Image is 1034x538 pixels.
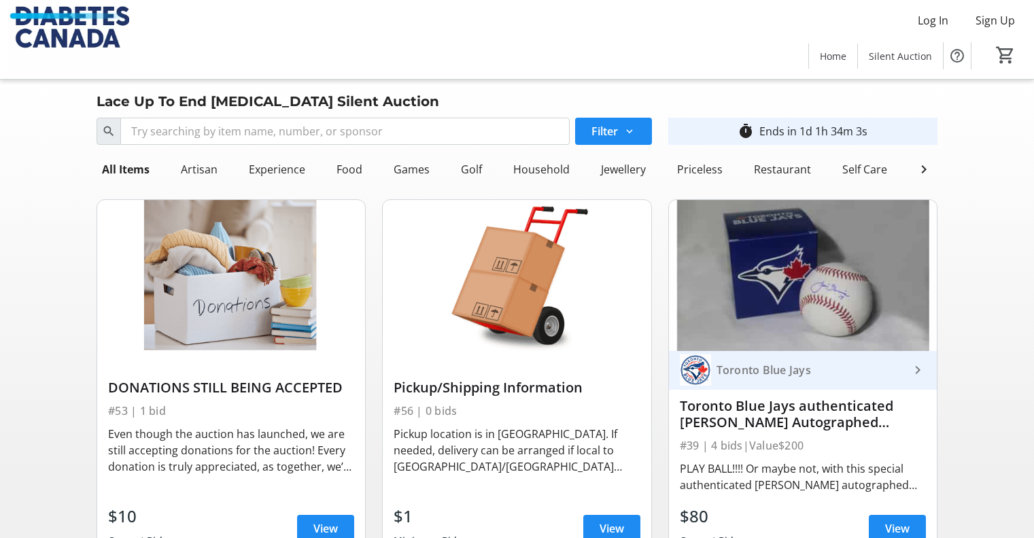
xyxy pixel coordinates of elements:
[388,156,435,183] div: Games
[809,44,857,69] a: Home
[175,156,223,183] div: Artisan
[907,10,959,31] button: Log In
[759,123,867,139] div: Ends in 1d 1h 34m 3s
[108,380,354,396] div: DONATIONS STILL BEING ACCEPTED
[869,49,932,63] span: Silent Auction
[8,5,129,73] img: Diabetes Canada's Logo
[918,12,948,29] span: Log In
[394,380,640,396] div: Pickup/Shipping Information
[88,90,447,112] div: Lace Up To End [MEDICAL_DATA] Silent Auction
[944,42,971,69] button: Help
[331,156,368,183] div: Food
[885,520,910,537] span: View
[748,156,816,183] div: Restaurant
[313,520,338,537] span: View
[672,156,728,183] div: Priceless
[965,10,1026,31] button: Sign Up
[669,200,937,351] img: Toronto Blue Jays authenticated Jose Berrios Autographed Baseball
[669,351,937,390] a: Toronto Blue JaysToronto Blue Jays
[508,156,575,183] div: Household
[711,363,910,377] div: Toronto Blue Jays
[976,12,1015,29] span: Sign Up
[680,398,926,431] div: Toronto Blue Jays authenticated [PERSON_NAME] Autographed Baseball
[910,362,926,378] mat-icon: keyboard_arrow_right
[993,43,1018,67] button: Cart
[394,426,640,475] div: Pickup location is in [GEOGRAPHIC_DATA]. If needed, delivery can be arranged if local to [GEOGRAP...
[591,123,618,139] span: Filter
[680,354,711,386] img: Toronto Blue Jays
[820,49,846,63] span: Home
[394,401,640,420] div: #56 | 0 bids
[108,401,354,420] div: #53 | 1 bid
[600,520,624,537] span: View
[738,123,754,139] mat-icon: timer_outline
[97,156,155,183] div: All Items
[455,156,487,183] div: Golf
[858,44,943,69] a: Silent Auction
[575,118,652,145] button: Filter
[394,504,457,528] div: $1
[837,156,893,183] div: Self Care
[243,156,311,183] div: Experience
[108,426,354,475] div: Even though the auction has launched, we are still accepting donations for the auction! Every don...
[383,200,651,351] img: Pickup/Shipping Information
[680,504,734,528] div: $80
[596,156,651,183] div: Jewellery
[680,436,926,455] div: #39 | 4 bids | Value $200
[680,460,926,493] div: PLAY BALL!!!! Or maybe not, with this special authenticated [PERSON_NAME] autographed baseball!!!...
[108,504,162,528] div: $10
[120,118,570,145] input: Try searching by item name, number, or sponsor
[97,200,365,351] img: DONATIONS STILL BEING ACCEPTED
